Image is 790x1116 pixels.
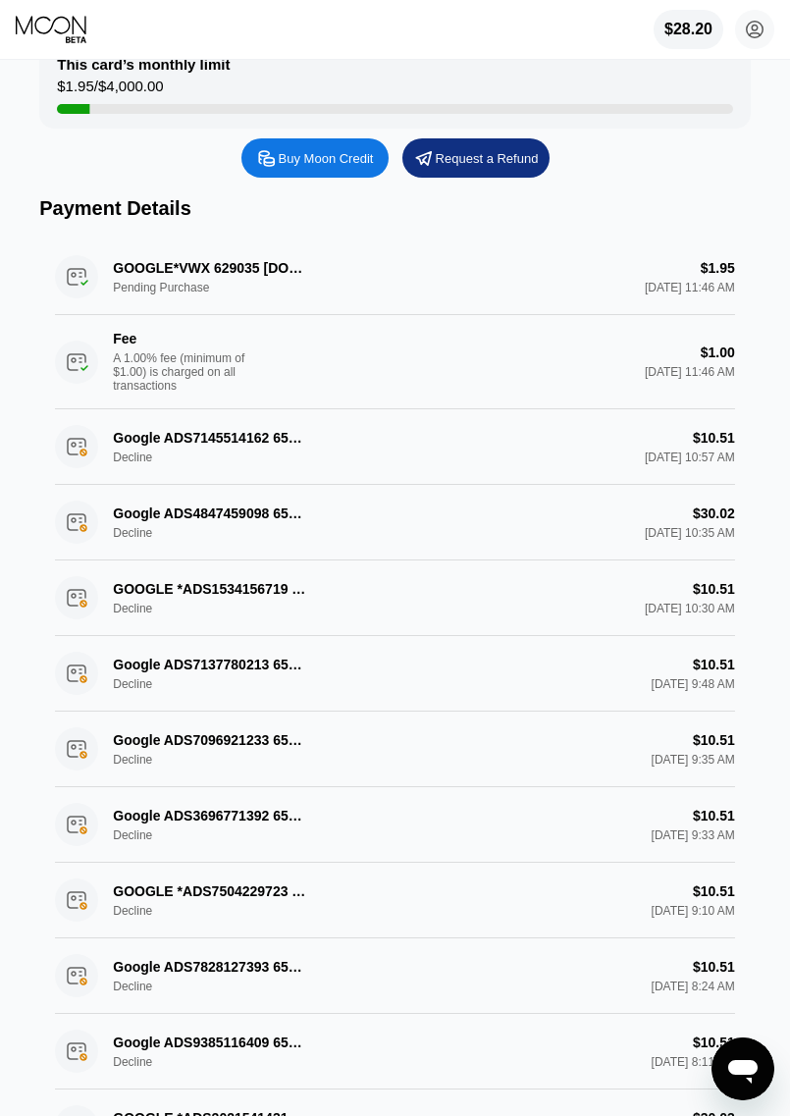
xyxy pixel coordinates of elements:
div: A 1.00% fee (minimum of $1.00) is charged on all transactions [113,351,260,393]
div: $28.20 [664,21,712,38]
div: Buy Moon Credit [279,150,374,167]
div: [DATE] 11:46 AM [645,365,735,379]
div: Payment Details [39,197,751,220]
iframe: Nút để khởi chạy cửa sổ nhắn tin [711,1037,774,1100]
div: $1.95 / $4,000.00 [57,78,163,104]
div: FeeA 1.00% fee (minimum of $1.00) is charged on all transactions$1.00[DATE] 11:46 AM [55,315,735,409]
div: Request a Refund [436,150,539,167]
div: Buy Moon Credit [241,138,389,178]
div: $28.20 [654,10,723,49]
div: Request a Refund [402,138,550,178]
div: Fee [113,331,309,346]
div: $1.00 [701,345,735,360]
div: This card’s monthly limit [57,56,230,73]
